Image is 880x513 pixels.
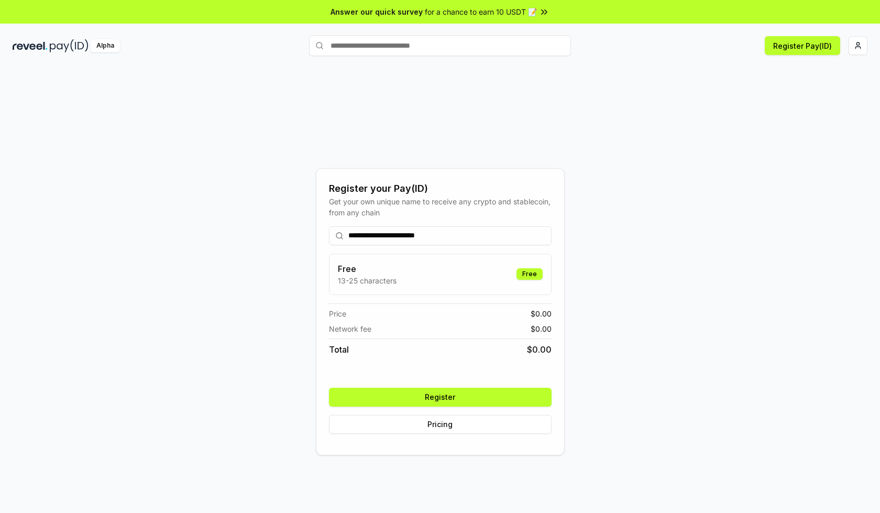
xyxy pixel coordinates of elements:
button: Register [329,388,552,407]
span: $ 0.00 [527,343,552,356]
span: $ 0.00 [531,308,552,319]
span: Price [329,308,346,319]
div: Register your Pay(ID) [329,181,552,196]
img: reveel_dark [13,39,48,52]
button: Register Pay(ID) [765,36,840,55]
p: 13-25 characters [338,275,397,286]
span: Answer our quick survey [331,6,423,17]
div: Alpha [91,39,120,52]
img: pay_id [50,39,89,52]
span: $ 0.00 [531,323,552,334]
button: Pricing [329,415,552,434]
span: Network fee [329,323,371,334]
div: Free [516,268,543,280]
span: Total [329,343,349,356]
span: for a chance to earn 10 USDT 📝 [425,6,537,17]
h3: Free [338,263,397,275]
div: Get your own unique name to receive any crypto and stablecoin, from any chain [329,196,552,218]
